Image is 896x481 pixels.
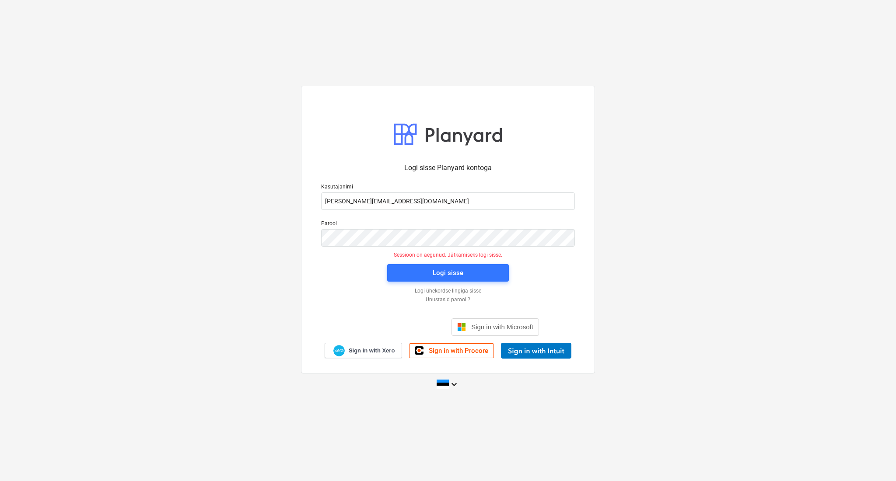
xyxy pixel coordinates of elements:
iframe: Chat Widget [852,439,896,481]
p: Sessioon on aegunud. Jätkamiseks logi sisse. [316,252,580,259]
i: keyboard_arrow_down [449,379,459,390]
span: Sign in with Procore [429,347,488,355]
img: Xero logo [333,345,345,357]
div: Vestlusvidin [852,439,896,481]
p: Logi sisse Planyard kontoga [321,163,575,173]
iframe: Sign in with Google Button [353,317,449,337]
a: Unustasid parooli? [317,296,579,303]
a: Sign in with Xero [325,343,402,358]
p: Kasutajanimi [321,184,575,192]
span: Sign in with Xero [349,347,395,355]
a: Logi ühekordse lingiga sisse [317,288,579,295]
div: Logi sisse [433,267,463,279]
button: Logi sisse [387,264,509,282]
input: Kasutajanimi [321,192,575,210]
a: Sign in with Procore [409,343,494,358]
span: Sign in with Microsoft [471,323,533,331]
img: Microsoft logo [457,323,466,331]
p: Parool [321,220,575,229]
